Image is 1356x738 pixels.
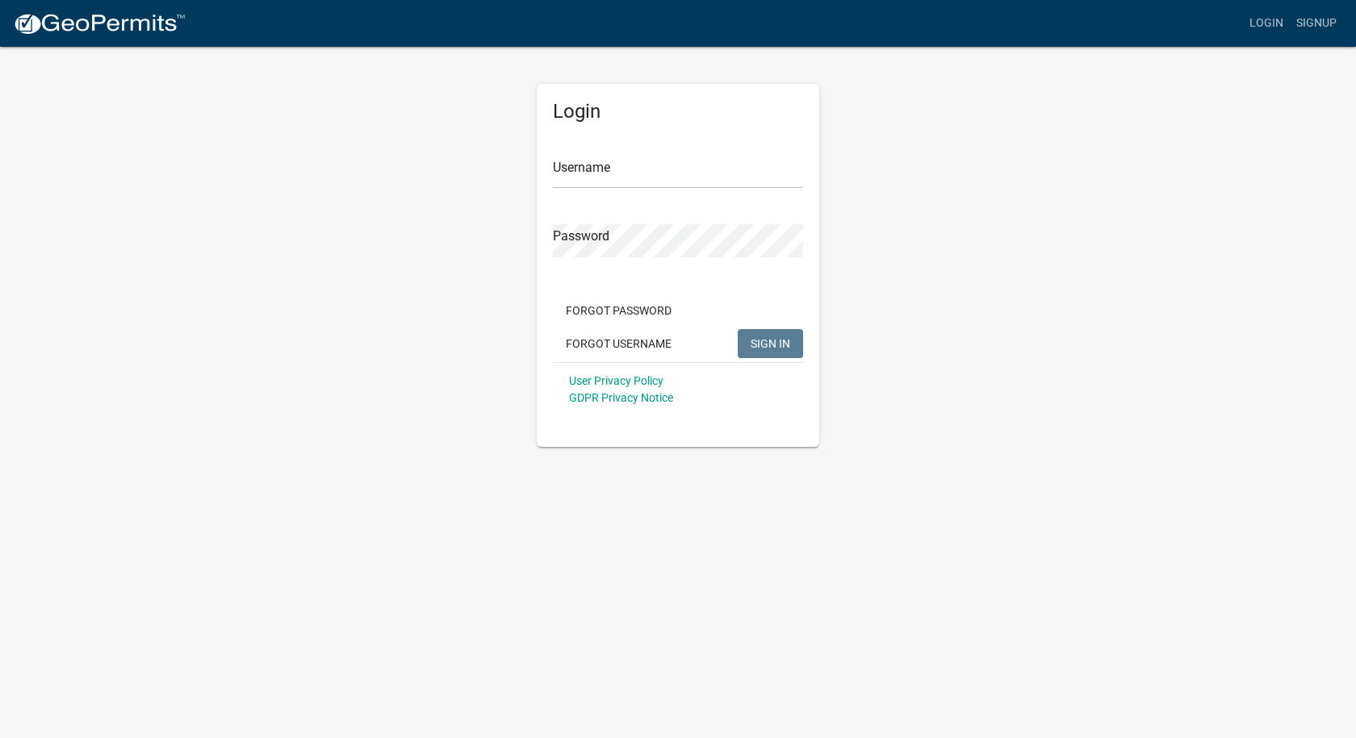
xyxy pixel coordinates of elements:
h5: Login [553,100,803,123]
a: Login [1243,8,1290,39]
a: User Privacy Policy [569,374,663,387]
a: Signup [1290,8,1343,39]
button: Forgot Password [553,296,684,325]
span: SIGN IN [751,336,790,349]
button: SIGN IN [738,329,803,358]
button: Forgot Username [553,329,684,358]
a: GDPR Privacy Notice [569,391,673,404]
